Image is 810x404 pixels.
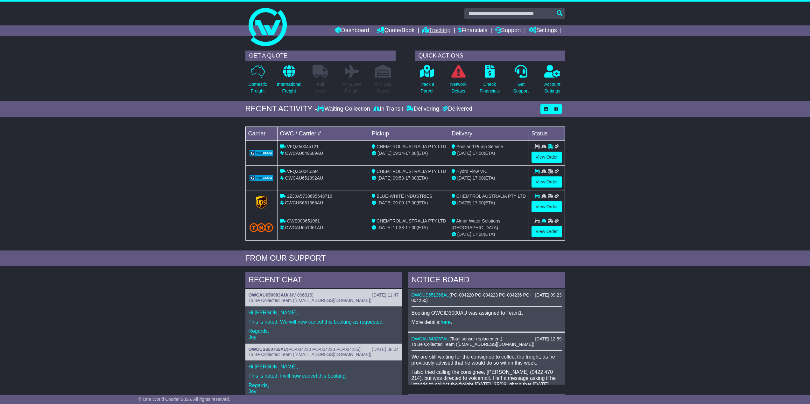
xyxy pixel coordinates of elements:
[249,328,399,340] p: Regards, Joy
[289,292,312,298] span: INV-006816
[480,81,500,94] p: Check Financials
[544,65,561,98] a: AccountSettings
[245,51,396,61] div: GET A QUOTE
[377,151,391,156] span: [DATE]
[450,65,467,98] a: NetworkDelays
[285,175,323,181] span: OWCAU651392AU
[342,81,361,94] p: Air & Sea Freight
[377,144,446,149] span: CHEMTROL AUSTRALIA PTY LTD
[372,106,405,113] div: In Transit
[138,397,230,402] span: © One World Courier 2025. All rights reserved.
[513,65,529,98] a: GetSupport
[393,200,404,205] span: 09:00
[452,218,500,230] span: Almar Water Solutions [GEOGRAPHIC_DATA]
[513,81,529,94] p: Get Support
[369,127,449,140] td: Pickup
[277,65,302,98] a: InternationalFreight
[452,200,526,206] div: (ETA)
[532,226,562,237] a: View Order
[544,81,560,94] p: Account Settings
[412,342,534,347] span: To Be Collected Team ([EMAIL_ADDRESS][DOMAIN_NAME])
[405,225,417,230] span: 17:00
[372,150,446,157] div: - (ETA)
[249,364,399,370] p: Hi [PERSON_NAME],
[372,175,446,181] div: - (ETA)
[532,152,562,163] a: View Order
[412,336,562,342] div: ( )
[287,144,319,149] span: VFQZ50045121
[375,81,392,94] p: Air / Sea Depot
[377,225,391,230] span: [DATE]
[457,232,471,237] span: [DATE]
[456,194,526,199] span: CHEMTROL AUSTRALIA PTY LTD
[452,150,526,157] div: (ETA)
[529,25,557,36] a: Settings
[408,272,565,289] div: NOTICE BOARD
[473,175,484,181] span: 17:00
[249,352,371,357] span: To Be Collected Team ([EMAIL_ADDRESS][DOMAIN_NAME])
[250,150,273,156] img: GetCarrierServiceLogo
[377,200,391,205] span: [DATE]
[535,292,561,298] div: [DATE] 09:23
[285,225,323,230] span: OWCAU651061AU
[277,127,369,140] td: OWC / Carrier #
[405,200,417,205] span: 17:00
[372,292,398,298] div: [DATE] 11:47
[248,81,267,94] p: Domestic Freight
[412,292,562,303] div: ( )
[317,106,371,113] div: Waiting Collection
[405,175,417,181] span: 17:00
[415,51,565,61] div: QUICK ACTIONS
[245,127,277,140] td: Carrier
[452,231,526,238] div: (ETA)
[245,254,565,263] div: FROM OUR SUPPORT
[377,25,414,36] a: Quote/Book
[441,106,472,113] div: Delivered
[249,347,287,352] a: OWCUS650765AU
[335,25,369,36] a: Dashboard
[277,81,301,94] p: International Freight
[287,169,319,174] span: VFQZ50045394
[249,298,371,303] span: To Be Collected Team ([EMAIL_ADDRESS][DOMAIN_NAME])
[377,194,432,199] span: BLUE-WHITE INDUSTRIES
[377,169,446,174] span: CHEMTROL AUSTRALIA PTY LTD
[405,106,441,113] div: Delivering
[249,382,399,394] p: Regards, Joy
[412,369,562,394] p: I also tried calling the consignee, [PERSON_NAME] (0422 470 214), but was directed to voicemail. ...
[256,196,267,209] img: GetCarrierServiceLogo
[495,25,521,36] a: Support
[456,144,503,149] span: Pool and Pump Service
[457,175,471,181] span: [DATE]
[529,127,565,140] td: Status
[412,354,562,366] p: We are still waiting for the consignee to collect the freight, as he previously advised that he w...
[372,224,446,231] div: - (ETA)
[287,218,320,223] span: OWS000651061
[393,151,404,156] span: 09:14
[393,225,404,230] span: 11:33
[457,151,471,156] span: [DATE]
[249,347,399,352] div: ( )
[372,347,398,352] div: [DATE] 08:04
[412,310,562,316] p: Booking OWCID3000AU was assigned to Team1.
[412,292,531,303] span: PO-004220 PO-004223 PO-004236 PO-004250
[473,151,484,156] span: 17:00
[249,292,287,298] a: OWCAU650983AU
[422,25,450,36] a: Tracking
[287,194,332,199] span: 1Z30A5738695648716
[532,201,562,212] a: View Order
[249,319,399,325] p: This is noted. We will now cancel this booking as requested.
[248,65,267,98] a: DomesticFreight
[420,81,434,94] p: Track a Parcel
[285,200,323,205] span: OWCUS651366AU
[249,310,399,316] p: Hi [PERSON_NAME],
[412,292,450,298] a: OWCUS651366AU
[412,319,562,325] p: More details: .
[451,336,501,341] span: Total sensor replacement
[250,223,273,232] img: TNT_Domestic.png
[372,200,446,206] div: - (ETA)
[456,169,488,174] span: Hydro Flow VIC
[405,151,417,156] span: 17:00
[479,65,500,98] a: CheckFinancials
[288,347,359,352] span: PO-004220 PO-004223 PO-004236
[285,151,323,156] span: OWCAU649689AU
